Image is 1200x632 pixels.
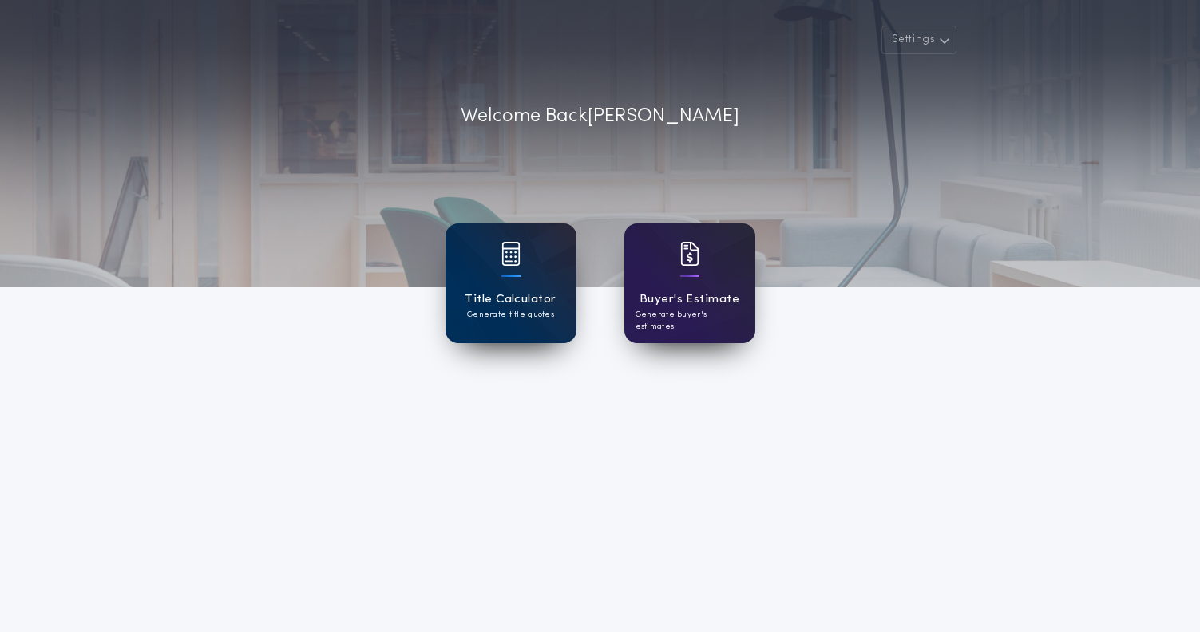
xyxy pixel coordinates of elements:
[461,102,739,131] p: Welcome Back [PERSON_NAME]
[636,309,744,333] p: Generate buyer's estimates
[467,309,554,321] p: Generate title quotes
[881,26,956,54] button: Settings
[624,223,755,343] a: card iconBuyer's EstimateGenerate buyer's estimates
[640,290,739,309] h1: Buyer's Estimate
[680,242,699,266] img: card icon
[501,242,521,266] img: card icon
[446,223,576,343] a: card iconTitle CalculatorGenerate title quotes
[465,290,556,309] h1: Title Calculator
